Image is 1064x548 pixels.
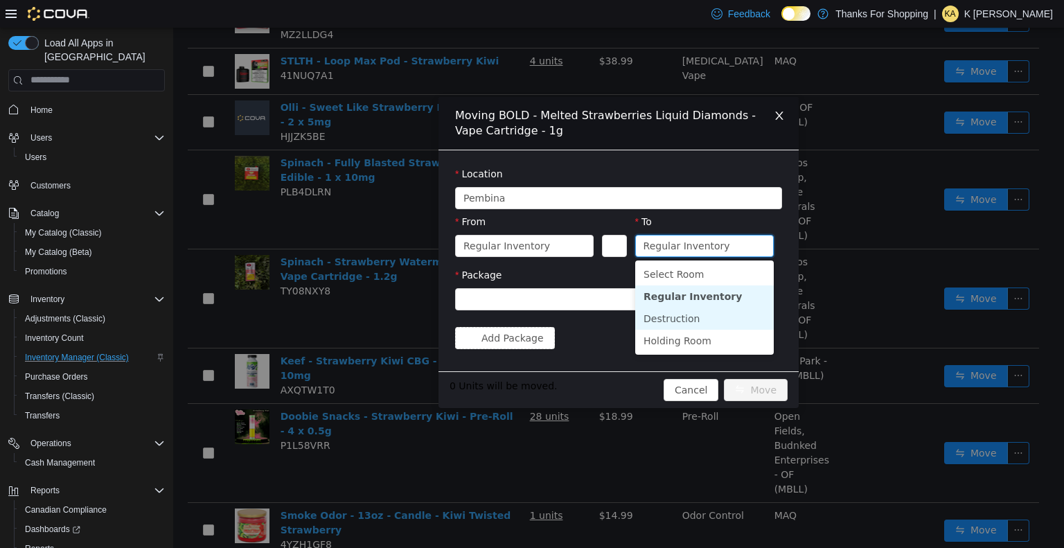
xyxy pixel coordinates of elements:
button: Inventory [25,291,70,308]
button: My Catalog (Beta) [14,242,170,262]
span: Canadian Compliance [19,502,165,518]
button: Canadian Compliance [14,500,170,520]
span: Inventory [30,294,64,305]
button: Customers [3,175,170,195]
a: Transfers (Classic) [19,388,100,405]
button: Operations [3,434,170,453]
span: Customers [30,180,71,191]
span: Users [30,132,52,143]
a: Users [19,149,52,166]
button: Transfers [14,406,170,425]
label: Package [282,242,328,253]
a: Inventory Count [19,330,89,346]
div: Regular Inventory [470,208,557,229]
button: Inventory Manager (Classic) [14,348,170,367]
button: icon: plusAdd Package [282,299,382,321]
a: My Catalog (Beta) [19,244,98,260]
span: My Catalog (Beta) [19,244,165,260]
p: K [PERSON_NAME] [964,6,1053,22]
button: Reports [25,482,65,499]
button: Inventory [3,290,170,309]
button: Reports [3,481,170,500]
span: Dashboards [19,521,165,538]
span: Promotions [25,266,67,277]
span: Inventory Manager (Classic) [25,352,129,363]
span: Promotions [19,263,165,280]
span: Dashboards [25,524,80,535]
span: Users [19,149,165,166]
span: Feedback [728,7,770,21]
label: From [282,188,312,200]
span: Reports [30,485,60,496]
p: Thanks For Shopping [835,6,928,22]
span: Pembina [290,160,332,181]
span: Home [30,105,53,116]
button: Purchase Orders [14,367,170,387]
button: Cancel [490,351,545,373]
button: Inventory Count [14,328,170,348]
button: icon: swapMove [551,351,614,373]
li: Select Room [462,236,601,258]
span: Load All Apps in [GEOGRAPHIC_DATA] [39,36,165,64]
button: Catalog [3,204,170,223]
a: Adjustments (Classic) [19,310,111,327]
span: Catalog [25,205,165,222]
span: Transfers (Classic) [19,388,165,405]
i: icon: down [592,166,601,176]
span: Cash Management [25,457,95,468]
a: Home [25,102,58,118]
span: Catalog [30,208,59,219]
a: My Catalog (Classic) [19,224,107,241]
span: Adjustments (Classic) [19,310,165,327]
button: My Catalog (Classic) [14,223,170,242]
span: Purchase Orders [19,369,165,385]
button: Cash Management [14,453,170,472]
span: Inventory Count [19,330,165,346]
a: Dashboards [19,521,86,538]
button: Transfers (Classic) [14,387,170,406]
i: icon: close [601,82,612,94]
a: Promotions [19,263,73,280]
label: To [462,188,479,200]
span: My Catalog (Beta) [25,247,92,258]
span: Inventory Manager (Classic) [19,349,165,366]
span: Operations [25,435,165,452]
span: My Catalog (Classic) [25,227,102,238]
button: Swap [429,207,453,229]
span: KA [945,6,956,22]
a: Canadian Compliance [19,502,112,518]
span: Home [25,101,165,118]
a: Inventory Manager (Classic) [19,349,134,366]
a: Customers [25,177,76,194]
p: | [934,6,937,22]
span: Inventory Count [25,333,84,344]
button: Operations [25,435,77,452]
span: Users [25,130,165,146]
span: Transfers [19,407,165,424]
button: Home [3,100,170,120]
span: Customers [25,177,165,194]
span: Canadian Compliance [25,504,107,515]
button: Close [587,69,626,108]
input: Dark Mode [781,6,810,21]
li: Regular Inventory [462,258,601,280]
span: Reports [25,482,165,499]
span: Adjustments (Classic) [25,313,105,324]
span: Users [25,152,46,163]
div: Regular Inventory [290,208,377,229]
span: Transfers (Classic) [25,391,94,402]
span: Cash Management [19,454,165,471]
li: Holding Room [462,302,601,324]
button: Adjustments (Classic) [14,309,170,328]
span: Operations [30,438,71,449]
span: My Catalog (Classic) [19,224,165,241]
div: K Atlee-Raymond [942,6,959,22]
li: Destruction [462,280,601,302]
img: Cova [28,7,89,21]
a: Dashboards [14,520,170,539]
span: Transfers [25,410,60,421]
button: Users [14,148,170,167]
button: Promotions [14,262,170,281]
i: icon: down [404,214,412,224]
